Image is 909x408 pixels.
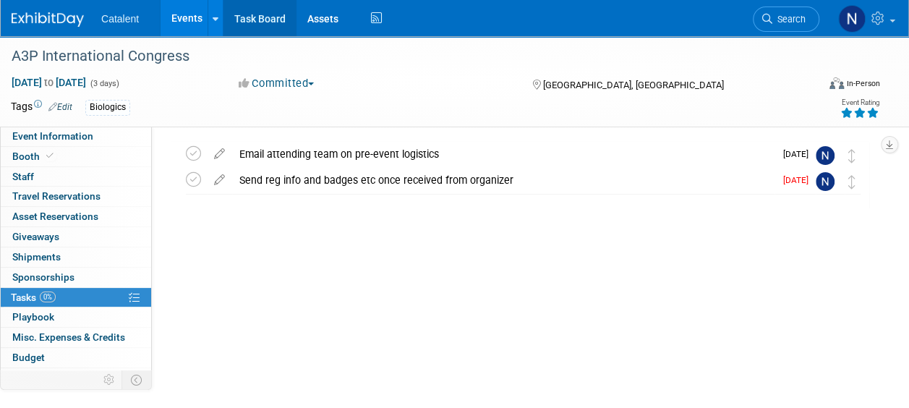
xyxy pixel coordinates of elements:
img: Nicole Bullock [816,146,835,165]
div: Event Rating [840,99,879,106]
span: [GEOGRAPHIC_DATA], [GEOGRAPHIC_DATA] [543,80,724,90]
img: Nicole Bullock [816,172,835,191]
span: Shipments [12,251,61,263]
span: Giveaways [12,231,59,242]
span: Catalent [101,13,139,25]
img: ExhibitDay [12,12,84,27]
a: Event Information [1,127,151,146]
a: Giveaways [1,227,151,247]
a: Misc. Expenses & Credits [1,328,151,347]
a: Playbook [1,307,151,327]
a: edit [207,148,232,161]
div: Biologics [85,100,130,115]
td: Personalize Event Tab Strip [97,370,122,389]
span: Search [772,14,806,25]
a: Budget [1,348,151,367]
span: Misc. Expenses & Credits [12,331,125,343]
a: Search [753,7,819,32]
div: Event Format [754,75,880,97]
a: Asset Reservations [1,207,151,226]
td: Tags [11,99,72,116]
div: A3P International Congress [7,43,806,69]
span: Playbook [12,311,54,323]
a: Travel Reservations [1,187,151,206]
div: Send reg info and badges etc once received from organizer [232,168,774,192]
button: Committed [234,76,320,91]
div: Email attending team on pre-event logistics [232,142,774,166]
span: Event Information [12,130,93,142]
img: Nicole Bullock [838,5,866,33]
span: to [42,77,56,88]
span: Staff [12,171,34,182]
span: Asset Reservations [12,211,98,222]
a: Shipments [1,247,151,267]
span: [DATE] [783,175,816,185]
span: Budget [12,352,45,363]
span: [DATE] [783,149,816,159]
span: 0% [40,292,56,302]
div: In-Person [846,78,880,89]
i: Booth reservation complete [46,152,54,160]
a: Edit [48,102,72,112]
span: (3 days) [89,79,119,88]
td: Toggle Event Tabs [122,370,152,389]
a: Staff [1,167,151,187]
span: Booth [12,150,56,162]
img: Format-Inperson.png [829,77,844,89]
span: Sponsorships [12,271,74,283]
a: Booth [1,147,151,166]
a: Sponsorships [1,268,151,287]
span: Tasks [11,292,56,303]
span: Travel Reservations [12,190,101,202]
a: edit [207,174,232,187]
i: Move task [848,175,855,189]
i: Move task [848,149,855,163]
a: Tasks0% [1,288,151,307]
span: [DATE] [DATE] [11,76,87,89]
